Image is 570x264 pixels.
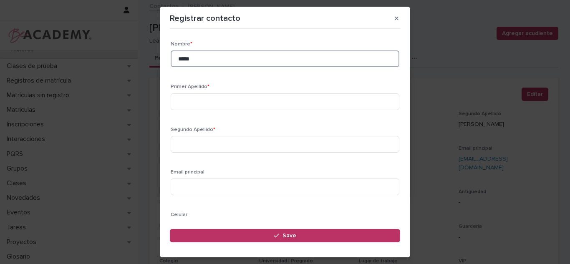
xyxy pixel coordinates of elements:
p: Registrar contacto [170,13,240,23]
span: Nombre [171,42,192,47]
span: Email principal [171,170,204,175]
span: Primer Apellido [171,84,209,89]
button: Save [170,229,400,242]
span: Save [282,233,296,239]
span: Segundo Apellido [171,127,215,132]
span: Celular [171,212,187,217]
